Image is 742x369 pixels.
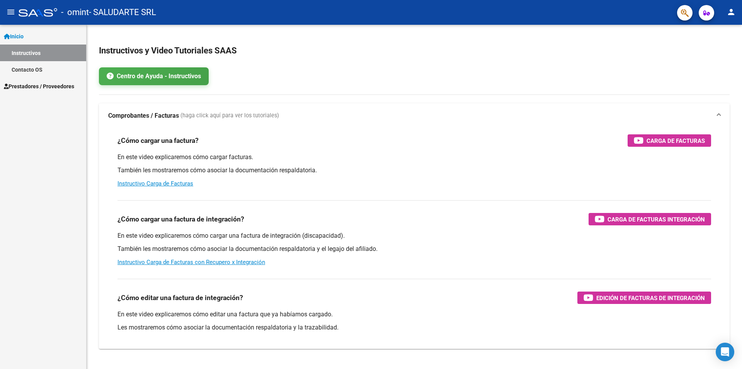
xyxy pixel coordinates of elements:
[117,166,711,175] p: También les mostraremos cómo asociar la documentación respaldatoria.
[117,310,711,319] p: En este video explicaremos cómo editar una factura que ya habíamos cargado.
[577,292,711,304] button: Edición de Facturas de integración
[727,7,736,17] mat-icon: person
[99,67,209,85] a: Centro de Ayuda - Instructivos
[628,134,711,147] button: Carga de Facturas
[180,112,279,120] span: (haga click aquí para ver los tutoriales)
[108,112,179,120] strong: Comprobantes / Facturas
[99,103,730,128] mat-expansion-panel-header: Comprobantes / Facturas (haga click aquí para ver los tutoriales)
[99,43,730,58] h2: Instructivos y Video Tutoriales SAAS
[117,180,193,187] a: Instructivo Carga de Facturas
[117,135,199,146] h3: ¿Cómo cargar una factura?
[716,343,734,361] div: Open Intercom Messenger
[4,82,74,91] span: Prestadores / Proveedores
[117,232,711,240] p: En este video explicaremos cómo cargar una factura de integración (discapacidad).
[99,128,730,349] div: Comprobantes / Facturas (haga click aquí para ver los tutoriales)
[117,214,244,225] h3: ¿Cómo cargar una factura de integración?
[61,4,89,21] span: - omint
[89,4,156,21] span: - SALUDARTE SRL
[117,292,243,303] h3: ¿Cómo editar una factura de integración?
[117,153,711,161] p: En este video explicaremos cómo cargar facturas.
[596,293,705,303] span: Edición de Facturas de integración
[117,245,711,253] p: También les mostraremos cómo asociar la documentación respaldatoria y el legajo del afiliado.
[4,32,24,41] span: Inicio
[117,323,711,332] p: Les mostraremos cómo asociar la documentación respaldatoria y la trazabilidad.
[6,7,15,17] mat-icon: menu
[589,213,711,225] button: Carga de Facturas Integración
[117,259,265,266] a: Instructivo Carga de Facturas con Recupero x Integración
[608,215,705,224] span: Carga de Facturas Integración
[647,136,705,146] span: Carga de Facturas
